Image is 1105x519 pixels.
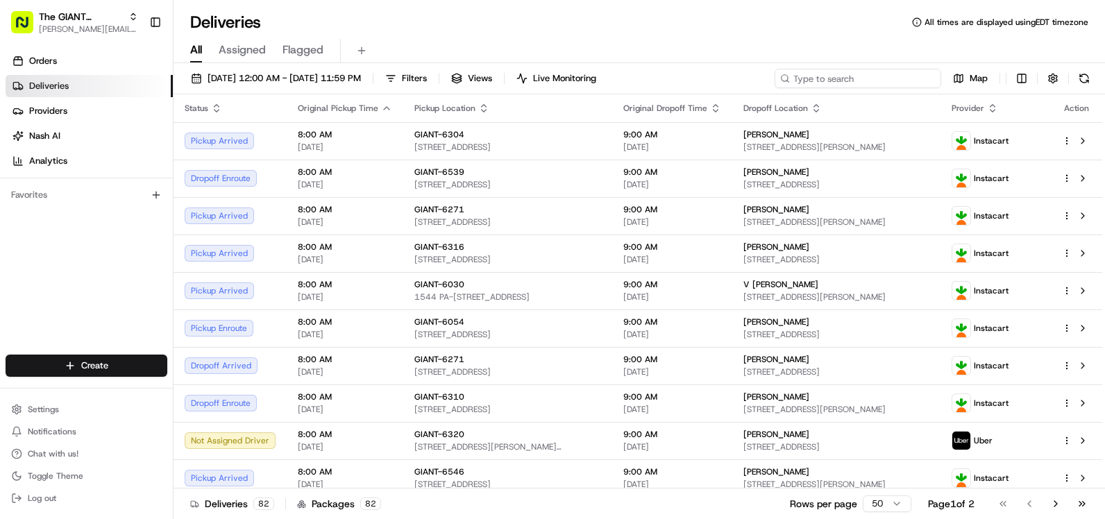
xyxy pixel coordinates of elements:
button: [DATE] 12:00 AM - [DATE] 11:59 PM [185,69,367,88]
span: GIANT-6054 [414,316,464,327]
span: [DATE] [623,441,721,452]
span: Provider [952,103,984,114]
span: [DATE] [623,216,721,228]
span: Log out [28,493,56,504]
span: Instacart [974,210,1009,221]
span: [DATE] [623,329,721,340]
button: Live Monitoring [510,69,602,88]
span: GIANT-6271 [414,354,464,365]
span: GIANT-6546 [414,466,464,477]
span: [PERSON_NAME] [743,167,809,178]
button: Start new chat [236,137,253,153]
div: Start new chat [47,133,228,146]
a: 📗Knowledge Base [8,196,112,221]
span: [PERSON_NAME] [743,466,809,477]
button: Chat with us! [6,444,167,463]
input: Clear [36,90,229,104]
span: 8:00 AM [298,391,392,402]
span: Filters [402,72,427,85]
p: Welcome 👋 [14,56,253,78]
button: [PERSON_NAME][EMAIL_ADDRESS][DOMAIN_NAME] [39,24,138,35]
span: Notifications [28,426,76,437]
span: [STREET_ADDRESS][PERSON_NAME] [743,479,929,490]
span: [DATE] [298,216,392,228]
span: 1544 PA-[STREET_ADDRESS] [414,291,601,303]
span: Nash AI [29,130,60,142]
img: Nash [14,14,42,42]
span: [DATE] [298,179,392,190]
span: Pickup Location [414,103,475,114]
span: Instacart [974,135,1009,146]
span: [STREET_ADDRESS] [414,179,601,190]
span: GIANT-6310 [414,391,464,402]
span: Live Monitoring [533,72,596,85]
span: [DATE] [298,329,392,340]
div: Deliveries [190,497,274,511]
a: Deliveries [6,75,173,97]
img: profile_instacart_ahold_partner.png [952,132,970,150]
span: [DATE] [623,366,721,377]
button: Toggle Theme [6,466,167,486]
button: Refresh [1074,69,1094,88]
span: 9:00 AM [623,241,721,253]
span: [DATE] [298,404,392,415]
button: Notifications [6,422,167,441]
button: The GIANT Company [39,10,123,24]
img: profile_uber_ahold_partner.png [952,432,970,450]
span: Orders [29,55,57,67]
span: [STREET_ADDRESS][PERSON_NAME] [743,216,929,228]
a: Providers [6,100,173,122]
span: [STREET_ADDRESS] [414,216,601,228]
span: 9:00 AM [623,279,721,290]
a: 💻API Documentation [112,196,228,221]
span: V [PERSON_NAME] [743,279,818,290]
span: 8:00 AM [298,354,392,365]
button: Views [445,69,498,88]
span: Create [81,359,108,372]
span: [STREET_ADDRESS][PERSON_NAME] [743,142,929,153]
span: 8:00 AM [298,279,392,290]
a: Analytics [6,150,173,172]
img: profile_instacart_ahold_partner.png [952,207,970,225]
span: [DATE] [298,254,392,265]
a: Nash AI [6,125,173,147]
span: Instacart [974,398,1009,409]
span: Toggle Theme [28,470,83,482]
button: The GIANT Company[PERSON_NAME][EMAIL_ADDRESS][DOMAIN_NAME] [6,6,144,39]
div: Page 1 of 2 [928,497,975,511]
span: 9:00 AM [623,129,721,140]
span: [DATE] [623,479,721,490]
span: 9:00 AM [623,167,721,178]
img: profile_instacart_ahold_partner.png [952,282,970,300]
img: profile_instacart_ahold_partner.png [952,244,970,262]
a: Orders [6,50,173,72]
div: Action [1062,103,1091,114]
span: [DATE] 12:00 AM - [DATE] 11:59 PM [208,72,361,85]
a: Powered byPylon [98,235,168,246]
button: Log out [6,488,167,508]
span: Providers [29,105,67,117]
span: 8:00 AM [298,241,392,253]
span: Original Pickup Time [298,103,378,114]
span: All [190,42,202,58]
button: Filters [379,69,433,88]
div: 82 [360,497,381,510]
span: Instacart [974,248,1009,259]
span: All times are displayed using EDT timezone [925,17,1088,28]
span: [DATE] [298,479,392,490]
img: profile_instacart_ahold_partner.png [952,394,970,412]
span: [STREET_ADDRESS][PERSON_NAME][PERSON_NAME] [414,441,601,452]
span: 8:00 AM [298,466,392,477]
span: 9:00 AM [623,354,721,365]
span: GIANT-6316 [414,241,464,253]
h1: Deliveries [190,11,261,33]
span: 9:00 AM [623,466,721,477]
span: [PERSON_NAME] [743,354,809,365]
span: [STREET_ADDRESS] [414,254,601,265]
span: Dropoff Location [743,103,808,114]
span: [STREET_ADDRESS] [414,142,601,153]
span: Assigned [219,42,266,58]
div: 💻 [117,203,128,214]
